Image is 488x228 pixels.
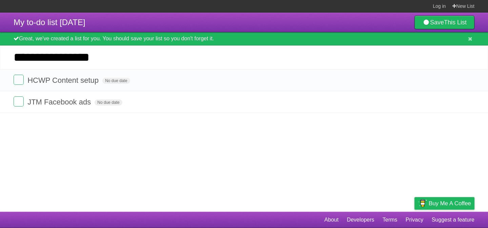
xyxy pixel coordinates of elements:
b: This List [444,19,467,26]
a: Terms [383,213,398,226]
label: Done [14,96,24,107]
a: About [324,213,339,226]
span: Buy me a coffee [429,197,471,209]
span: JTM Facebook ads [27,98,93,106]
a: Privacy [406,213,423,226]
img: Buy me a coffee [418,197,427,209]
a: SaveThis List [414,16,474,29]
a: Developers [347,213,374,226]
a: Suggest a feature [432,213,474,226]
span: No due date [95,99,122,106]
label: Done [14,75,24,85]
span: My to-do list [DATE] [14,18,85,27]
a: Buy me a coffee [414,197,474,210]
span: No due date [102,78,130,84]
span: HCWP Content setup [27,76,100,84]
